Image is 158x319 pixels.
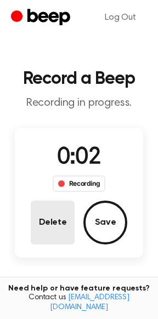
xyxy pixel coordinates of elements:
[31,201,75,244] button: Delete Audio Record
[50,294,129,311] a: [EMAIL_ADDRESS][DOMAIN_NAME]
[9,96,149,110] p: Recording in progress.
[83,201,127,244] button: Save Audio Record
[57,146,101,169] span: 0:02
[11,7,73,29] a: Beep
[53,175,106,192] div: Recording
[9,70,149,88] h1: Record a Beep
[94,4,147,31] a: Log Out
[7,293,151,312] span: Contact us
